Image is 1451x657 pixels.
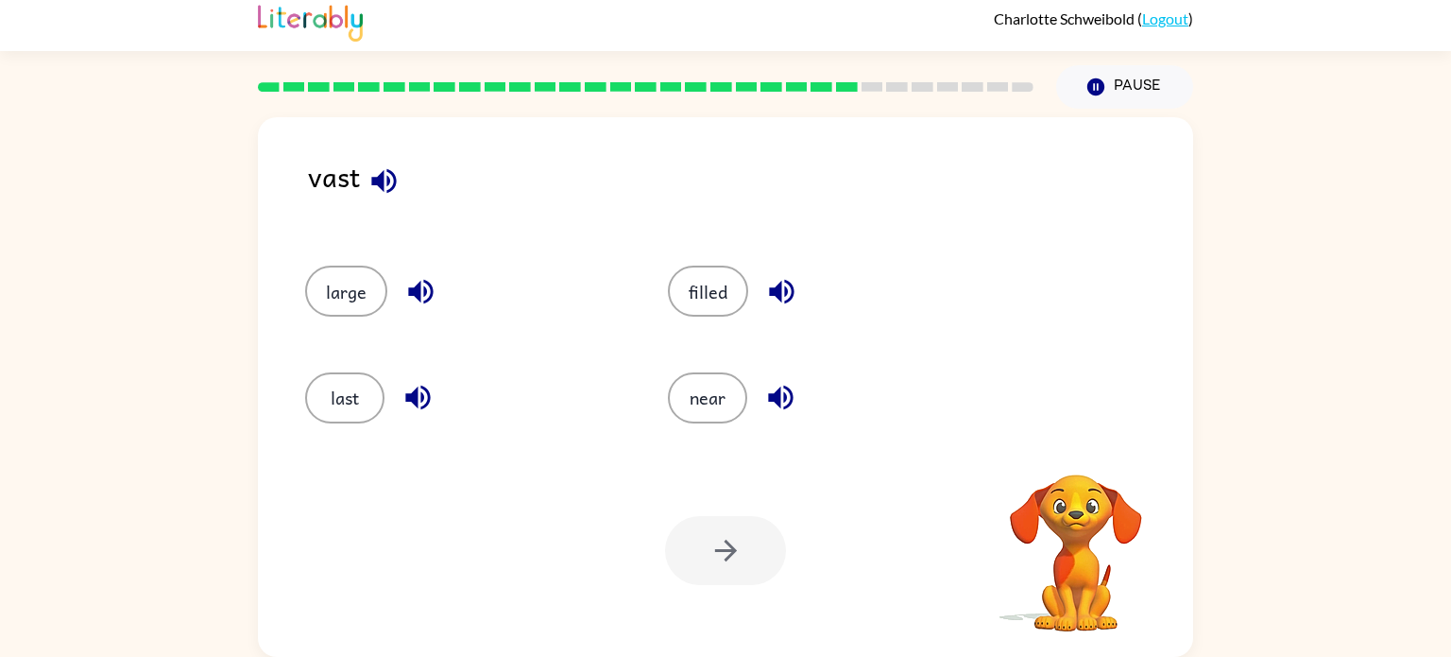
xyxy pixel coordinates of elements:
[668,372,747,424] button: near
[994,9,1137,27] span: Charlotte Schweibold
[305,266,387,317] button: large
[982,445,1170,634] video: Your browser must support playing .mp4 files to use Literably. Please try using another browser.
[994,9,1193,27] div: ( )
[1142,9,1188,27] a: Logout
[668,266,748,317] button: filled
[308,155,1193,228] div: vast
[1056,65,1193,109] button: Pause
[305,372,384,424] button: last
